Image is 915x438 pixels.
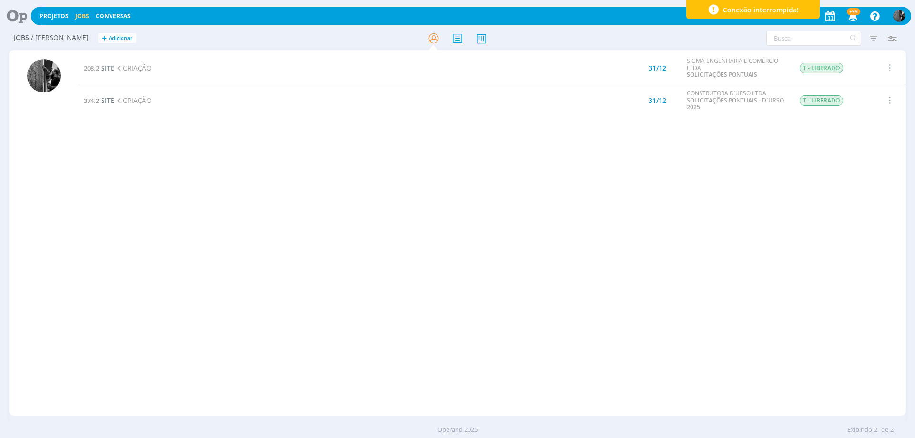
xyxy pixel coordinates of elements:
[687,71,757,79] a: SOLICITAÇÕES PONTUAIS
[649,65,666,71] div: 31/12
[893,10,905,22] img: P
[114,63,152,72] span: CRIAÇÃO
[75,12,89,20] a: Jobs
[37,12,71,20] button: Projetos
[84,96,114,105] a: 374.2SITE
[72,12,92,20] button: Jobs
[101,96,114,105] span: SITE
[874,425,877,435] span: 2
[27,59,61,92] img: P
[890,425,894,435] span: 2
[723,5,799,15] span: Conexão interrompida!
[93,12,133,20] button: Conversas
[881,425,888,435] span: de
[101,63,114,72] span: SITE
[102,33,107,43] span: +
[893,8,905,24] button: P
[847,8,860,15] span: +99
[687,90,785,111] div: CONSTRUTORA D´URSO LTDA
[843,8,862,25] button: +99
[800,63,843,73] span: T - LIBERADO
[687,96,784,111] a: SOLICITAÇÕES PONTUAIS - D´URSO 2025
[14,34,29,42] span: Jobs
[84,64,99,72] span: 208.2
[96,12,131,20] a: Conversas
[109,35,132,41] span: Adicionar
[84,96,99,105] span: 374.2
[84,63,114,72] a: 208.2SITE
[649,97,666,104] div: 31/12
[766,31,861,46] input: Busca
[98,33,136,43] button: +Adicionar
[114,96,152,105] span: CRIAÇÃO
[800,95,843,106] span: T - LIBERADO
[687,58,785,78] div: SIGMA ENGENHARIA E COMÉRCIO LTDA
[31,34,89,42] span: / [PERSON_NAME]
[40,12,69,20] a: Projetos
[847,425,872,435] span: Exibindo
